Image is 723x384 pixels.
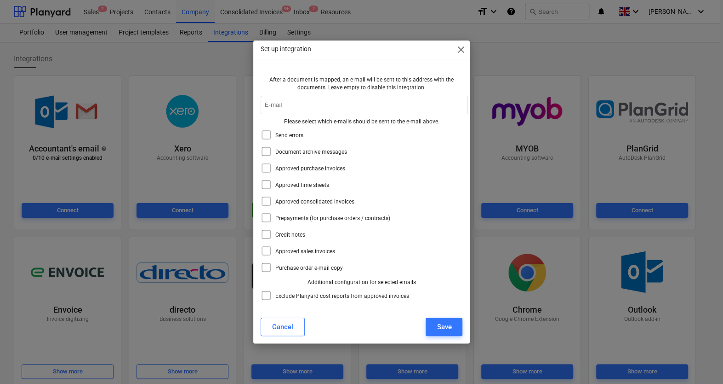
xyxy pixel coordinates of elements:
iframe: Chat Widget [677,340,723,384]
p: Credit notes [275,231,305,239]
p: Document archive messages [275,148,347,156]
p: Exclude Planyard cost reports from approved invoices [275,292,409,300]
p: Purchase order e-mail copy [275,264,343,272]
input: E-mail [261,96,468,114]
p: Set up integration [261,44,311,54]
div: Save [437,321,451,333]
p: Additional configuration for selected emails [261,279,463,286]
p: Send errors [275,132,303,140]
p: Approved sales invoices [275,248,335,256]
div: Cancel [272,321,293,333]
span: close [455,44,466,55]
p: After a document is mapped, an e-mail will be sent to this address with the documents. Leave empt... [261,76,463,92]
button: Save [426,318,462,336]
p: Approved time sheets [275,181,329,189]
p: Prepayments (for purchase orders / contracts) [275,215,390,222]
p: Approved consolidated invoices [275,198,354,206]
p: Please select which e-mails should be sent to the e-mail above. [261,118,463,126]
p: Approved purchase invoices [275,165,345,173]
button: Cancel [261,318,305,336]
